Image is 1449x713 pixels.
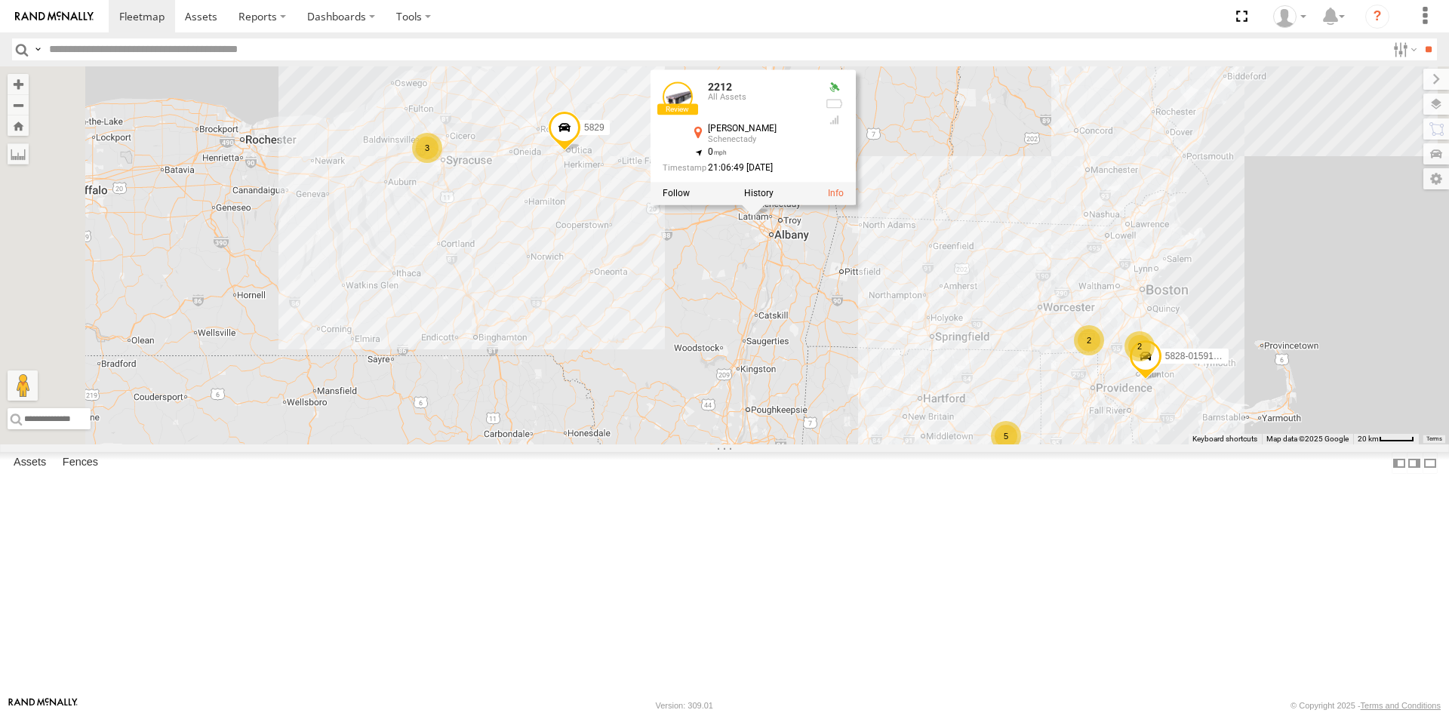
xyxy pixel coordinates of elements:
[8,698,78,713] a: Visit our Website
[8,143,29,164] label: Measure
[708,146,727,157] span: 0
[1268,5,1312,28] div: Thomas Ward
[1165,351,1264,361] span: 5828-015910002446550
[15,11,94,22] img: rand-logo.svg
[1365,5,1389,29] i: ?
[1392,452,1407,474] label: Dock Summary Table to the Left
[55,453,106,474] label: Fences
[8,94,29,115] button: Zoom out
[1353,434,1419,444] button: Map Scale: 20 km per 43 pixels
[1074,325,1104,355] div: 2
[32,38,44,60] label: Search Query
[1426,436,1442,442] a: Terms (opens in new tab)
[826,97,844,109] div: No battery health information received from this device.
[1361,701,1441,710] a: Terms and Conditions
[708,135,814,144] div: Schenectady
[708,93,814,102] div: All Assets
[708,124,814,134] div: [PERSON_NAME]
[1124,331,1155,361] div: 2
[1291,701,1441,710] div: © Copyright 2025 -
[8,74,29,94] button: Zoom in
[1192,434,1257,444] button: Keyboard shortcuts
[826,81,844,94] div: Valid GPS Fix
[656,701,713,710] div: Version: 309.01
[1423,452,1438,474] label: Hide Summary Table
[826,114,844,126] div: Last Event GSM Signal Strength
[8,370,38,401] button: Drag Pegman onto the map to open Street View
[1423,168,1449,189] label: Map Settings
[663,188,690,198] label: Realtime tracking of Asset
[663,81,693,112] a: View Asset Details
[1266,435,1349,443] span: Map data ©2025 Google
[663,163,814,173] div: Date/time of location update
[1387,38,1420,60] label: Search Filter Options
[708,81,732,93] a: 2212
[1358,435,1379,443] span: 20 km
[744,188,774,198] label: View Asset History
[1407,452,1422,474] label: Dock Summary Table to the Right
[6,453,54,474] label: Assets
[991,421,1021,451] div: 5
[8,115,29,136] button: Zoom Home
[584,122,605,133] span: 5829
[828,188,844,198] a: View Asset Details
[412,133,442,163] div: 3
